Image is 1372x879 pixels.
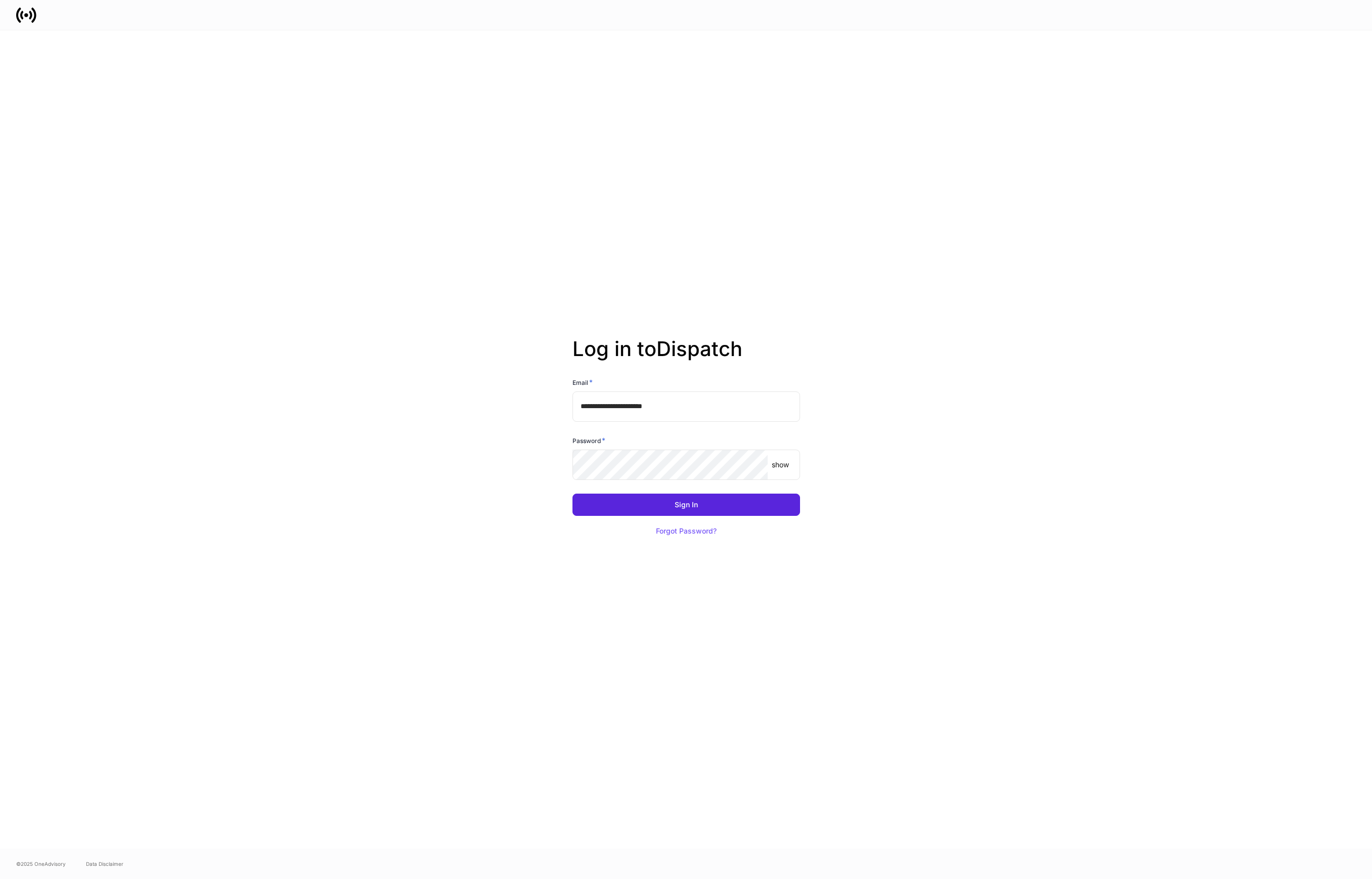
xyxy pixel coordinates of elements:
[572,337,800,377] h2: Log in to Dispatch
[643,520,729,542] button: Forgot Password?
[16,860,66,868] span: © 2025 OneAdvisory
[772,460,789,470] p: show
[656,528,717,535] div: Forgot Password?
[572,435,605,446] h6: Password
[572,377,593,387] h6: Email
[572,494,800,516] button: Sign In
[675,501,698,508] div: Sign In
[86,860,123,868] a: Data Disclaimer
